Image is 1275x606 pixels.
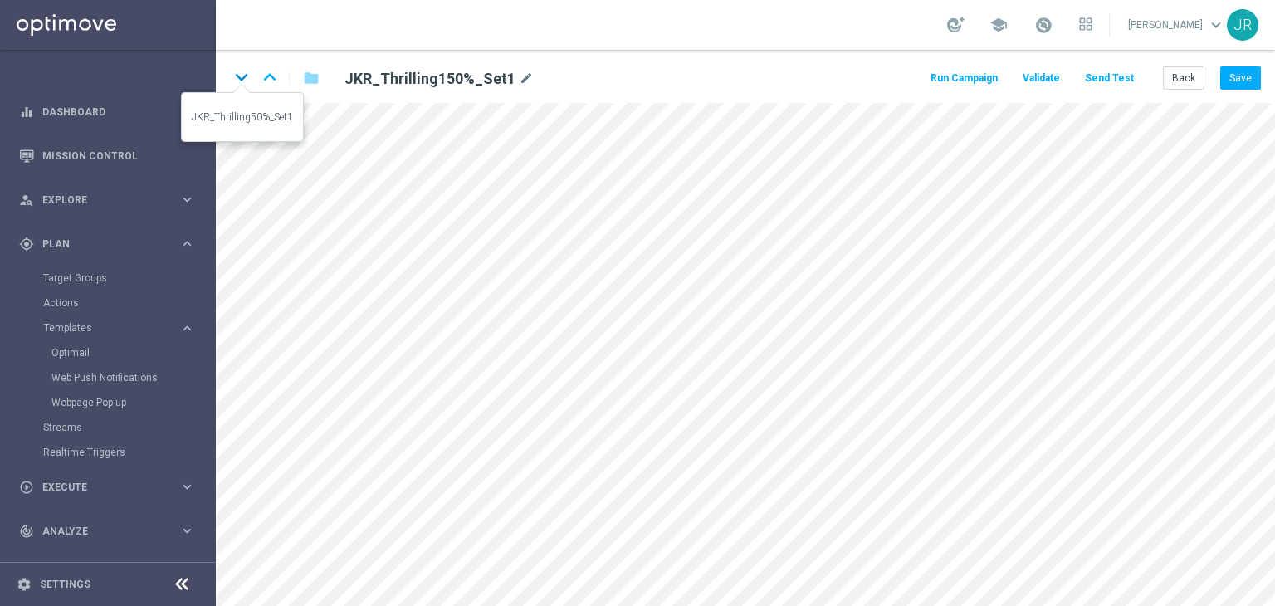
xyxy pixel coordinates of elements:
div: Dashboard [19,90,195,134]
a: Realtime Triggers [43,446,173,459]
a: Actions [43,296,173,310]
i: keyboard_arrow_right [179,192,195,208]
div: Execute [19,480,179,495]
div: Templates [43,315,214,415]
div: Web Push Notifications [51,365,214,390]
a: Optimail [51,346,173,359]
i: mode_edit [519,69,534,89]
a: [PERSON_NAME]keyboard_arrow_down [1126,12,1227,37]
button: equalizer Dashboard [18,105,196,119]
a: Streams [43,421,173,434]
span: school [989,16,1008,34]
div: Realtime Triggers [43,440,214,465]
div: Streams [43,415,214,440]
div: Actions [43,291,214,315]
a: Mission Control [42,134,195,178]
i: equalizer [19,105,34,120]
div: Mission Control [19,134,195,178]
button: Mission Control [18,149,196,163]
div: Webpage Pop-up [51,390,214,415]
i: keyboard_arrow_right [179,523,195,539]
span: Analyze [42,526,179,536]
div: Plan [19,237,179,252]
button: Run Campaign [928,67,1000,90]
button: track_changes Analyze keyboard_arrow_right [18,525,196,538]
div: Target Groups [43,266,214,291]
span: Templates [44,323,163,333]
a: Target Groups [43,271,173,285]
i: keyboard_arrow_up [257,65,282,90]
i: folder [303,68,320,88]
a: Settings [40,579,90,589]
button: play_circle_outline Execute keyboard_arrow_right [18,481,196,494]
button: Templates keyboard_arrow_right [43,321,196,335]
div: Analyze [19,524,179,539]
span: keyboard_arrow_down [1207,16,1225,34]
button: Send Test [1082,67,1136,90]
i: settings [17,577,32,592]
i: keyboard_arrow_right [179,479,195,495]
button: Back [1163,66,1204,90]
div: Optimail [51,340,214,365]
a: Webpage Pop-up [51,396,173,409]
button: person_search Explore keyboard_arrow_right [18,193,196,207]
button: Save [1220,66,1261,90]
button: gps_fixed Plan keyboard_arrow_right [18,237,196,251]
div: Templates [44,323,179,333]
i: gps_fixed [19,237,34,252]
span: Execute [42,482,179,492]
div: Explore [19,193,179,208]
button: Validate [1020,67,1062,90]
h2: JKR_Thrilling150%_Set1 [344,69,515,89]
span: Validate [1023,72,1060,84]
span: Explore [42,195,179,205]
div: JR [1227,9,1258,41]
i: person_search [19,193,34,208]
a: Dashboard [42,90,195,134]
i: play_circle_outline [19,480,34,495]
a: Web Push Notifications [51,371,173,384]
span: Plan [42,239,179,249]
i: keyboard_arrow_right [179,236,195,252]
button: folder [301,65,321,91]
i: keyboard_arrow_right [179,320,195,336]
i: keyboard_arrow_down [229,65,254,90]
i: track_changes [19,524,34,539]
